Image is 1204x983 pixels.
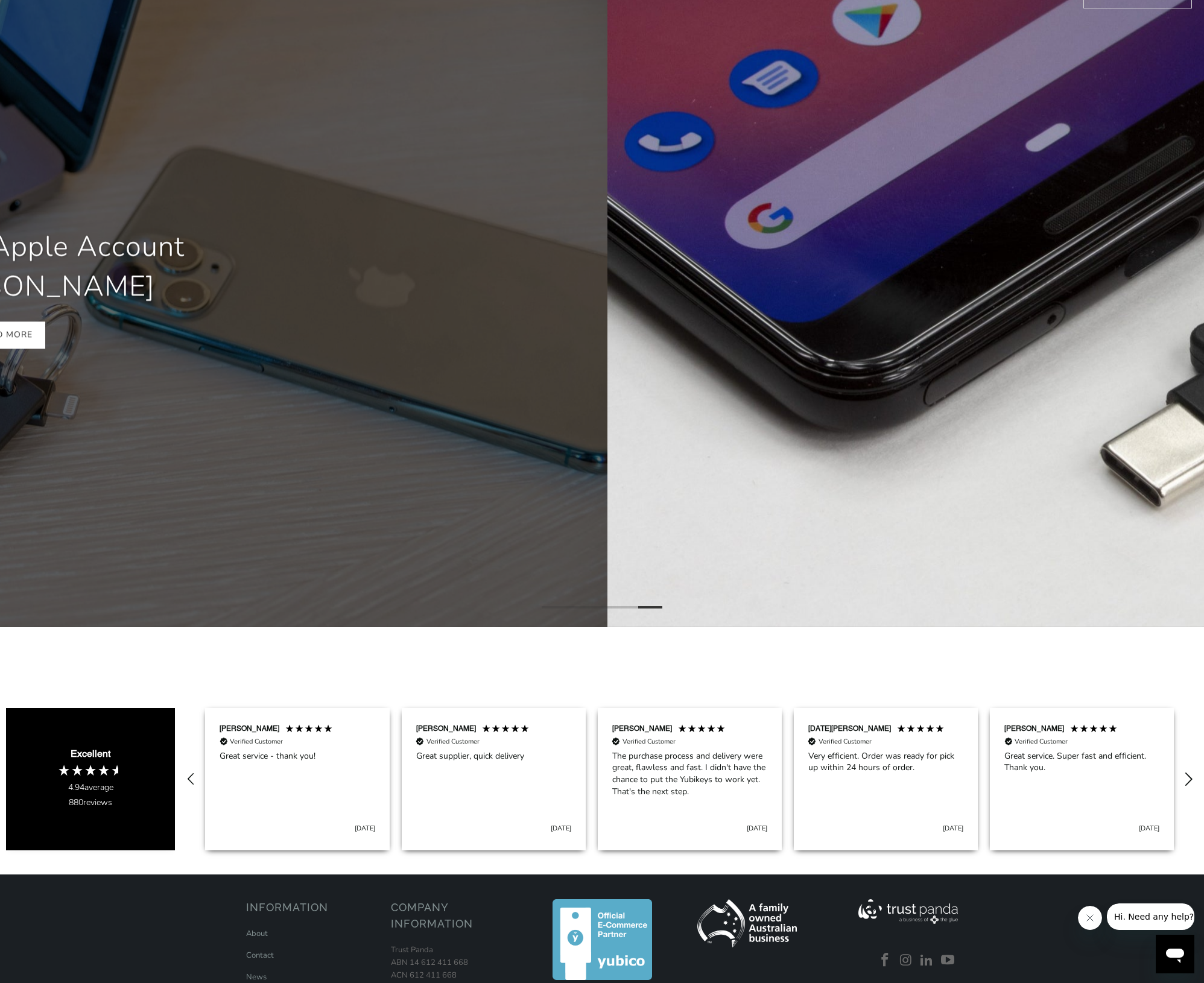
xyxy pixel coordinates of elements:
[246,928,268,939] a: About
[1069,724,1121,736] div: 5 Stars
[1078,906,1102,930] iframe: Close message
[416,724,476,734] div: [PERSON_NAME]
[1015,737,1068,746] div: Verified Customer
[897,953,915,969] a: Trust Panda Australia on Instagram
[918,953,936,969] a: Trust Panda Australia on LinkedIn
[68,782,84,793] span: 4.94
[614,606,638,608] li: Page dot 4
[819,737,872,746] div: Verified Customer
[677,724,729,736] div: 5 Stars
[566,606,590,608] li: Page dot 2
[943,824,963,833] div: [DATE]
[355,824,375,833] div: [DATE]
[69,797,112,809] div: reviews
[71,747,110,760] div: Excellent
[1004,724,1064,734] div: [PERSON_NAME]
[747,824,767,833] div: [DATE]
[246,950,274,961] a: Contact
[1171,763,1204,796] div: REVIEWS.io Carousel Scroll Right
[623,737,676,746] div: Verified Customer
[984,708,1180,850] div: [PERSON_NAME] Verified CustomerGreat service. Super fast and efficient. Thank you.[DATE]
[481,724,533,736] div: 5 Stars
[808,750,963,774] div: Very efficient. Order was ready for pick up within 24 hours of order.
[246,972,267,982] a: News
[592,708,788,850] div: [PERSON_NAME] Verified CustomerThe purchase process and delivery were great, flawless and fast. I...
[57,763,124,777] div: 4.94 Stars
[199,708,395,850] div: [PERSON_NAME] Verified CustomerGreat service - thank you![DATE]
[788,708,984,850] div: [DATE][PERSON_NAME] Verified CustomerVery efficient. Order was ready for pick up within 24 hours ...
[638,606,662,608] li: Page dot 5
[612,750,767,797] div: The purchase process and delivery were great, flawless and fast. I didn't have the chance to put ...
[416,750,571,762] div: Great supplier, quick delivery
[1107,903,1194,930] iframe: Message from company
[590,606,614,608] li: Page dot 3
[220,724,279,734] div: [PERSON_NAME]
[69,797,83,808] span: 880
[68,782,113,794] div: average
[1156,935,1194,973] iframe: Button to launch messaging window
[876,953,894,969] a: Trust Panda Australia on Facebook
[6,651,1198,692] iframe: Reviews Widget
[230,737,283,746] div: Verified Customer
[542,606,566,608] li: Page dot 1
[808,724,891,734] div: [DATE][PERSON_NAME]
[177,765,206,794] div: REVIEWS.io Carousel Scroll Left
[220,750,375,762] div: Great service - thank you!
[1004,750,1159,774] div: Great service. Super fast and efficient. Thank you.
[1139,824,1159,833] div: [DATE]
[612,724,672,734] div: [PERSON_NAME]
[285,724,336,736] div: 5 Stars
[896,724,948,736] div: 5 Stars
[426,737,480,746] div: Verified Customer
[939,953,957,969] a: Trust Panda Australia on YouTube
[551,824,571,833] div: [DATE]
[396,708,592,850] div: [PERSON_NAME] Verified CustomerGreat supplier, quick delivery[DATE]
